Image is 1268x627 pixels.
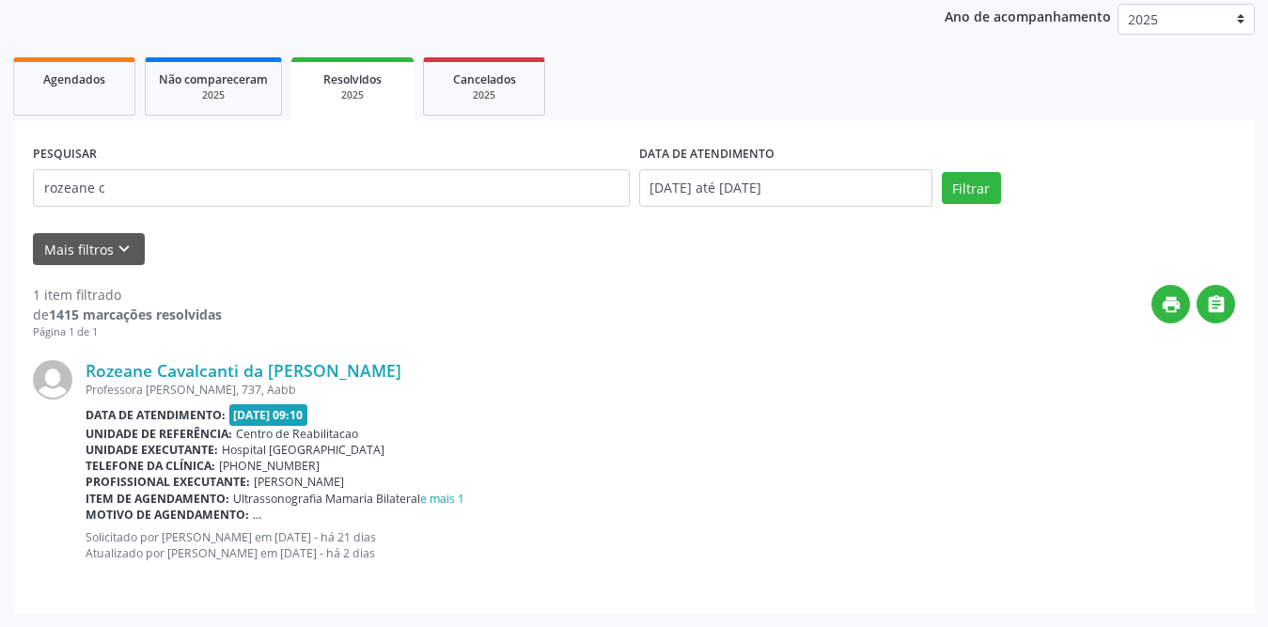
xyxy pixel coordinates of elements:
i:  [1206,294,1227,315]
span: Agendados [43,71,105,87]
b: Data de atendimento: [86,407,226,423]
img: img [33,360,72,400]
input: Selecione um intervalo [639,169,932,207]
label: DATA DE ATENDIMENTO [639,140,775,169]
button: Filtrar [942,172,1001,204]
span: Ultrassonografia Mamaria Bilateral [233,491,464,507]
button:  [1197,285,1235,323]
div: 1 item filtrado [33,285,222,305]
span: ... [253,507,261,523]
button: print [1151,285,1190,323]
span: [PERSON_NAME] [254,474,344,490]
label: PESQUISAR [33,140,97,169]
i: print [1161,294,1182,315]
span: Cancelados [453,71,516,87]
div: 2025 [305,88,400,102]
span: [PHONE_NUMBER] [219,458,320,474]
span: Não compareceram [159,71,268,87]
div: 2025 [159,88,268,102]
span: Resolvidos [323,71,382,87]
b: Telefone da clínica: [86,458,215,474]
div: Página 1 de 1 [33,324,222,340]
a: e mais 1 [420,491,464,507]
b: Motivo de agendamento: [86,507,249,523]
div: de [33,305,222,324]
b: Unidade executante: [86,442,218,458]
span: Hospital [GEOGRAPHIC_DATA] [222,442,384,458]
strong: 1415 marcações resolvidas [49,306,222,323]
div: Professora [PERSON_NAME], 737, Aabb [86,382,1235,398]
button: Mais filtroskeyboard_arrow_down [33,233,145,266]
p: Ano de acompanhamento [945,4,1111,27]
p: Solicitado por [PERSON_NAME] em [DATE] - há 21 dias Atualizado por [PERSON_NAME] em [DATE] - há 2... [86,529,1235,561]
b: Profissional executante: [86,474,250,490]
i: keyboard_arrow_down [114,239,134,259]
a: Rozeane Cavalcanti da [PERSON_NAME] [86,360,401,381]
span: [DATE] 09:10 [229,404,308,426]
b: Unidade de referência: [86,426,232,442]
input: Nome, CNS [33,169,630,207]
span: Centro de Reabilitacao [236,426,358,442]
b: Item de agendamento: [86,491,229,507]
div: 2025 [437,88,531,102]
